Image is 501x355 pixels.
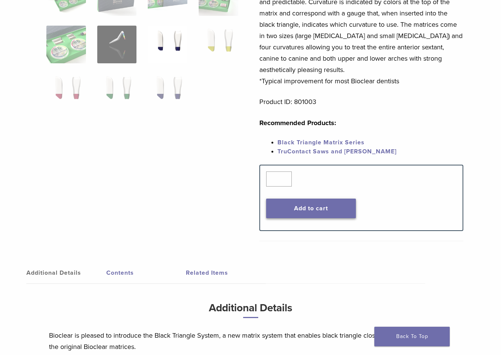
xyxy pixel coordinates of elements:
[97,73,137,111] img: Black Triangle (BT) Kit - Image 10
[148,73,187,111] img: Black Triangle (BT) Kit - Image 11
[97,26,137,63] img: Black Triangle (BT) Kit - Image 6
[49,299,452,324] h3: Additional Details
[46,73,86,111] img: Black Triangle (BT) Kit - Image 9
[186,262,266,283] a: Related Items
[106,262,186,283] a: Contents
[26,262,106,283] a: Additional Details
[148,26,187,63] img: Black Triangle (BT) Kit - Image 7
[49,330,452,352] p: Bioclear is pleased to introduce the Black Triangle System, a new matrix system that enables blac...
[266,199,356,218] button: Add to cart
[277,148,397,155] a: TruContact Saws and [PERSON_NAME]
[374,327,450,346] a: Back To Top
[259,96,463,107] p: Product ID: 801003
[259,119,336,127] strong: Recommended Products:
[199,26,238,63] img: Black Triangle (BT) Kit - Image 8
[46,26,86,63] img: Black Triangle (BT) Kit - Image 5
[277,139,365,146] a: Black Triangle Matrix Series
